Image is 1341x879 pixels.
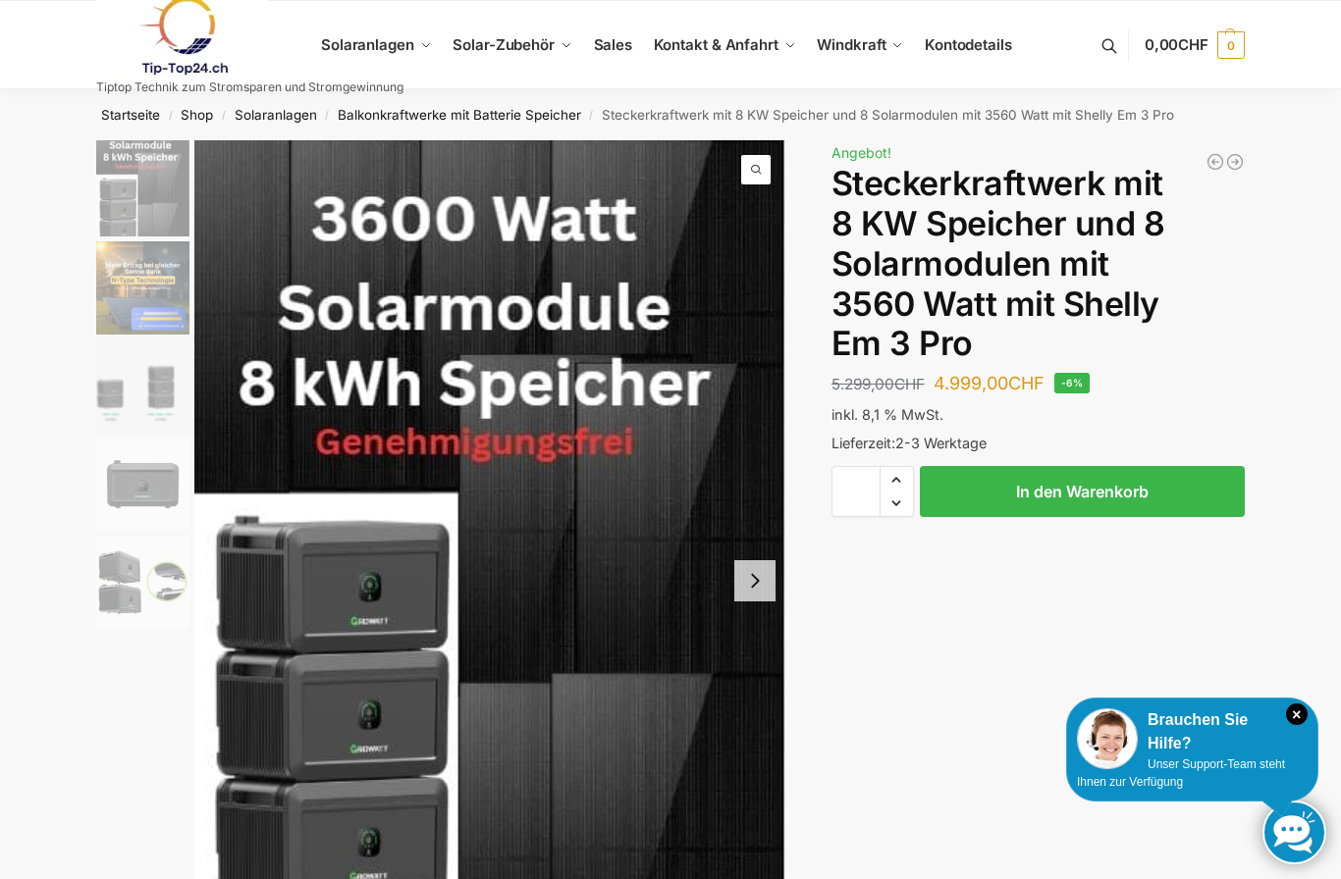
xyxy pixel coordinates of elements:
a: Steckerkraftwerk mit 8 KW Speicher und 8 Solarmodulen mit 3600 Watt [1225,152,1245,172]
a: 900/600 mit 2,2 kWh Marstek Speicher [1206,152,1225,172]
a: Sales [585,1,640,89]
span: -6% [1054,373,1090,393]
span: 0 [1217,31,1245,59]
span: Lieferzeit: [831,435,987,451]
span: Kontakt & Anfahrt [654,35,778,54]
span: Windkraft [817,35,885,54]
p: Tiptop Technik zum Stromsparen und Stromgewinnung [96,81,403,93]
span: Increase quantity [881,467,913,492]
a: Shop [181,107,213,123]
img: solakon-balkonkraftwerk-890-800w-2-x-445wp-module-growatt-neo-800m-x-growatt-noah-2000-schuko-kab... [96,241,189,335]
button: In den Warenkorb [920,466,1245,517]
span: Solar-Zubehör [453,35,555,54]
span: CHF [894,375,925,393]
input: Produktmenge [831,466,881,517]
span: Kontodetails [925,35,1012,54]
a: Solaranlagen [235,107,317,123]
a: Balkonkraftwerke mit Batterie Speicher [338,107,581,123]
nav: Breadcrumb [62,89,1280,140]
img: Growatt-NOAH-2000-flexible-erweiterung [96,339,189,433]
span: Sales [594,35,633,54]
a: Solar-Zubehör [445,1,580,89]
a: 0,00CHF 0 [1145,16,1245,75]
i: Schließen [1286,703,1308,725]
span: Unser Support-Team steht Ihnen zur Verfügung [1077,757,1285,789]
span: / [213,108,234,124]
img: growatt-noah2000-lifepo4-batteriemodul-2048wh-speicher-fuer-balkonkraftwerk [96,438,189,531]
span: CHF [1008,373,1045,393]
span: 2-3 Werktage [895,435,987,451]
span: 0,00 [1145,35,1208,54]
span: inkl. 8,1 % MwSt. [831,406,943,423]
bdi: 4.999,00 [934,373,1045,393]
img: Noah_Growatt_2000 [96,536,189,629]
span: Reduce quantity [881,491,913,516]
img: Customer service [1077,708,1138,769]
bdi: 5.299,00 [831,375,925,393]
span: Solaranlagen [321,35,414,54]
a: Kontakt & Anfahrt [645,1,804,89]
span: / [160,108,181,124]
img: 8kw-3600-watt-Collage.jpg [96,140,189,236]
span: / [581,108,602,124]
span: Angebot! [831,144,891,161]
button: Next slide [734,560,776,601]
a: Kontodetails [917,1,1020,89]
a: Startseite [101,107,160,123]
a: Windkraft [809,1,912,89]
h1: Steckerkraftwerk mit 8 KW Speicher und 8 Solarmodulen mit 3560 Watt mit Shelly Em 3 Pro [831,164,1245,364]
span: CHF [1178,35,1208,54]
span: / [317,108,338,124]
div: Brauchen Sie Hilfe? [1077,708,1308,755]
